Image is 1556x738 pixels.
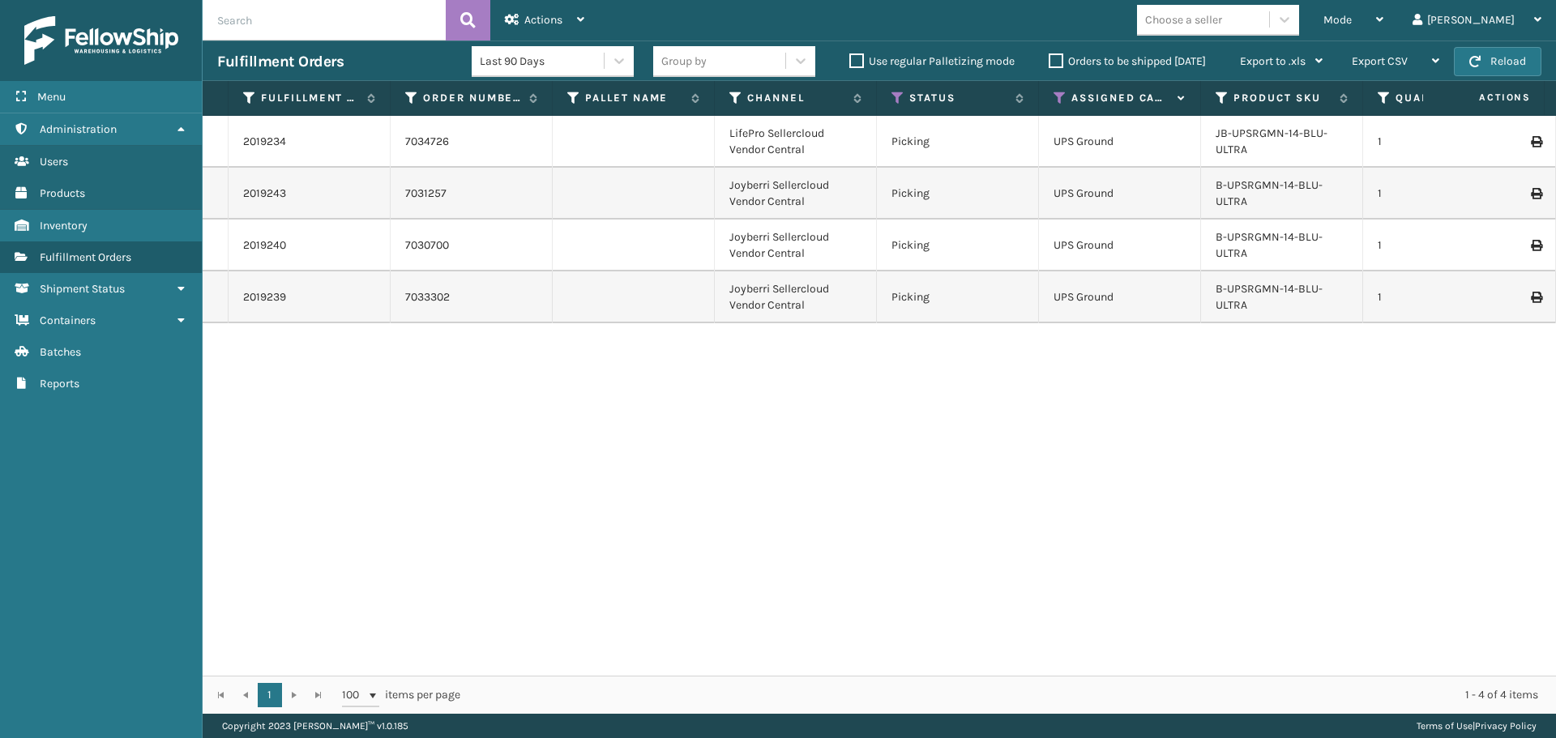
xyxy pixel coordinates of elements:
[1363,220,1525,271] td: 1
[1049,54,1206,68] label: Orders to be shipped [DATE]
[391,220,553,271] td: 7030700
[1531,136,1541,147] i: Print Label
[391,168,553,220] td: 7031257
[1233,91,1332,105] label: Product SKU
[40,250,131,264] span: Fulfillment Orders
[342,683,460,707] span: items per page
[1454,47,1541,76] button: Reload
[1071,91,1169,105] label: Assigned Carrier Service
[243,134,286,150] a: 2019234
[1323,13,1352,27] span: Mode
[483,687,1538,703] div: 1 - 4 of 4 items
[261,91,359,105] label: Fulfillment Order Id
[1216,178,1323,208] a: B-UPSRGMN-14-BLU-ULTRA
[1039,220,1201,271] td: UPS Ground
[243,289,286,305] a: 2019239
[391,271,553,323] td: 7033302
[877,271,1039,323] td: Picking
[1039,116,1201,168] td: UPS Ground
[40,314,96,327] span: Containers
[585,91,683,105] label: Pallet Name
[1396,91,1494,105] label: Quantity
[1363,168,1525,220] td: 1
[1216,126,1327,156] a: JB-UPSRGMN-14-BLU-ULTRA
[342,687,366,703] span: 100
[1240,54,1306,68] span: Export to .xls
[1531,292,1541,303] i: Print Label
[40,345,81,359] span: Batches
[1417,714,1537,738] div: |
[480,53,605,70] div: Last 90 Days
[40,377,79,390] span: Reports
[661,53,707,70] div: Group by
[40,219,88,232] span: Inventory
[1363,271,1525,323] td: 1
[1039,271,1201,323] td: UPS Ground
[1363,116,1525,168] td: 1
[40,122,117,136] span: Administration
[243,237,286,254] a: 2019240
[877,116,1039,168] td: Picking
[243,186,286,202] a: 2019243
[217,52,344,71] h3: Fulfillment Orders
[1145,11,1222,28] div: Choose a seller
[391,116,553,168] td: 7034726
[37,90,66,104] span: Menu
[423,91,521,105] label: Order Number
[1417,720,1473,732] a: Terms of Use
[747,91,845,105] label: Channel
[24,16,178,65] img: logo
[258,683,282,707] a: 1
[715,168,877,220] td: Joyberri Sellercloud Vendor Central
[1216,282,1323,312] a: B-UPSRGMN-14-BLU-ULTRA
[1531,240,1541,251] i: Print Label
[524,13,562,27] span: Actions
[1531,188,1541,199] i: Print Label
[1352,54,1408,68] span: Export CSV
[715,116,877,168] td: LifePro Sellercloud Vendor Central
[40,186,85,200] span: Products
[715,271,877,323] td: Joyberri Sellercloud Vendor Central
[1428,84,1541,111] span: Actions
[1039,168,1201,220] td: UPS Ground
[849,54,1015,68] label: Use regular Palletizing mode
[877,220,1039,271] td: Picking
[715,220,877,271] td: Joyberri Sellercloud Vendor Central
[1475,720,1537,732] a: Privacy Policy
[877,168,1039,220] td: Picking
[40,282,125,296] span: Shipment Status
[1216,230,1323,260] a: B-UPSRGMN-14-BLU-ULTRA
[222,714,408,738] p: Copyright 2023 [PERSON_NAME]™ v 1.0.185
[909,91,1007,105] label: Status
[40,155,68,169] span: Users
